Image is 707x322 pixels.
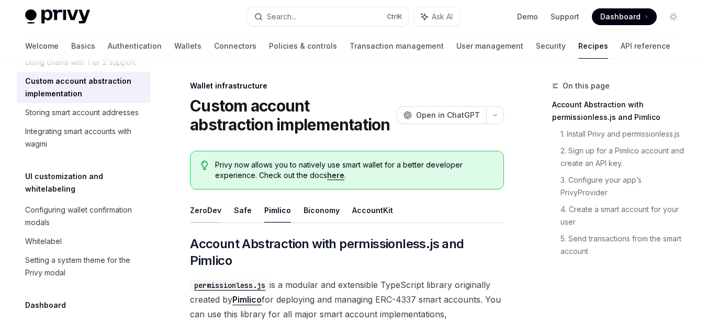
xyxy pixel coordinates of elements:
[25,75,144,100] div: Custom account abstraction implementation
[432,12,453,22] span: Ask AI
[190,96,392,134] h1: Custom account abstraction implementation
[536,34,566,59] a: Security
[665,8,682,25] button: Toggle dark mode
[578,34,608,59] a: Recipes
[264,198,291,223] button: Pimlico
[387,13,402,21] span: Ctrl K
[563,80,610,92] span: On this page
[592,8,657,25] a: Dashboard
[25,299,66,312] h5: Dashboard
[17,251,151,282] a: Setting a system theme for the Privy modal
[25,170,151,195] h5: UI customization and whitelabeling
[267,10,296,23] div: Search...
[397,106,486,124] button: Open in ChatGPT
[201,161,208,170] svg: Tip
[25,34,59,59] a: Welcome
[600,12,641,22] span: Dashboard
[304,198,340,223] button: Biconomy
[234,198,252,223] button: Safe
[350,34,444,59] a: Transaction management
[247,7,409,26] button: Search...CtrlK
[560,142,690,172] a: 2. Sign up for a Pimlico account and create an API key.
[215,160,493,181] span: Privy now allows you to natively use smart wallet for a better developer experience. Check out th...
[190,81,504,91] div: Wallet infrastructure
[71,34,95,59] a: Basics
[560,230,690,260] a: 5. Send transactions from the smart account
[352,198,393,223] button: AccountKit
[621,34,670,59] a: API reference
[552,96,690,126] a: Account Abstraction with permissionless.js and Pimlico
[25,106,139,119] div: Storing smart account addresses
[25,204,144,229] div: Configuring wallet confirmation modals
[190,280,270,290] a: permissionless.js
[190,236,504,269] span: Account Abstraction with permissionless.js and Pimlico
[551,12,579,22] a: Support
[232,294,262,305] a: Pimlico
[456,34,523,59] a: User management
[190,280,270,291] code: permissionless.js
[269,34,337,59] a: Policies & controls
[17,122,151,153] a: Integrating smart accounts with wagmi
[190,198,221,223] button: ZeroDev
[416,110,480,120] span: Open in ChatGPT
[25,9,90,24] img: light logo
[560,201,690,230] a: 4. Create a smart account for your user
[414,7,460,26] button: Ask AI
[214,34,256,59] a: Connectors
[25,235,62,248] div: Whitelabel
[108,34,162,59] a: Authentication
[560,172,690,201] a: 3. Configure your app’s PrivyProvider
[25,254,144,279] div: Setting a system theme for the Privy modal
[17,232,151,251] a: Whitelabel
[17,201,151,232] a: Configuring wallet confirmation modals
[517,12,538,22] a: Demo
[17,72,151,103] a: Custom account abstraction implementation
[25,125,144,150] div: Integrating smart accounts with wagmi
[174,34,201,59] a: Wallets
[327,171,344,180] a: here
[560,126,690,142] a: 1. Install Privy and permissionless.js
[17,103,151,122] a: Storing smart account addresses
